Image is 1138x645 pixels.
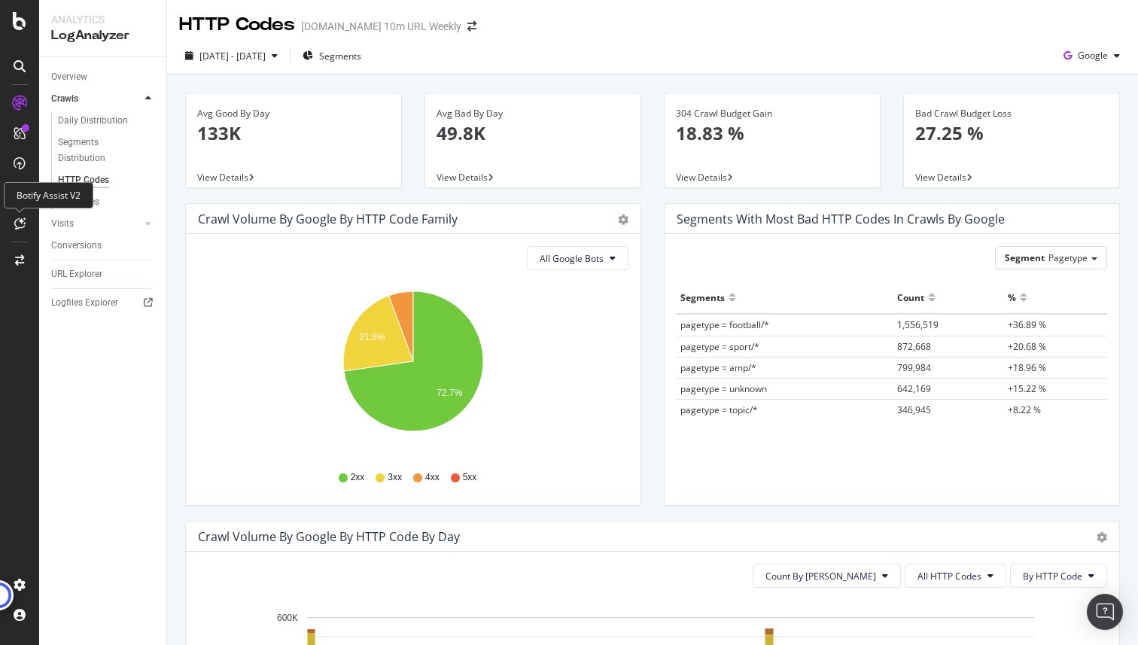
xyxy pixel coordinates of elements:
[1087,594,1123,630] div: Open Intercom Messenger
[676,171,727,184] span: View Details
[915,107,1108,120] div: Bad Crawl Budget Loss
[58,135,156,166] a: Segments Distribution
[897,403,931,416] span: 346,945
[58,172,156,188] a: HTTP Codes
[437,388,462,398] text: 72.7%
[680,382,767,395] span: pagetype = unknown
[897,361,931,374] span: 799,984
[680,361,756,374] span: pagetype = amp/*
[467,21,476,32] div: arrow-right-arrow-left
[1010,564,1107,588] button: By HTTP Code
[51,238,156,254] a: Conversions
[1048,251,1088,264] span: Pagetype
[753,564,901,588] button: Count By [PERSON_NAME]
[527,246,628,270] button: All Google Bots
[51,91,141,107] a: Crawls
[618,214,628,225] div: gear
[51,27,154,44] div: LogAnalyzer
[199,50,266,62] span: [DATE] - [DATE]
[897,340,931,353] span: 872,668
[388,471,402,484] span: 3xx
[897,382,931,395] span: 642,169
[425,471,440,484] span: 4xx
[1008,361,1046,374] span: +18.96 %
[360,332,385,342] text: 21.6%
[676,107,869,120] div: 304 Crawl Budget Gain
[51,295,156,311] a: Logfiles Explorer
[1008,318,1046,331] span: +36.89 %
[1005,251,1045,264] span: Segment
[51,266,102,282] div: URL Explorer
[198,282,628,457] svg: A chart.
[437,171,488,184] span: View Details
[51,216,141,232] a: Visits
[58,194,156,210] a: Resources
[915,171,966,184] span: View Details
[540,252,604,265] span: All Google Bots
[1008,382,1046,395] span: +15.22 %
[198,529,460,544] div: Crawl Volume by google by HTTP Code by Day
[680,403,758,416] span: pagetype = topic/*
[51,238,102,254] div: Conversions
[179,12,295,38] div: HTTP Codes
[437,120,629,146] p: 49.8K
[676,120,869,146] p: 18.83 %
[4,182,93,208] div: Botify Assist V2
[680,285,725,309] div: Segments
[58,135,141,166] div: Segments Distribution
[905,564,1006,588] button: All HTTP Codes
[197,120,390,146] p: 133K
[1008,340,1046,353] span: +20.68 %
[1078,49,1108,62] span: Google
[51,266,156,282] a: URL Explorer
[297,44,367,68] button: Segments
[319,50,361,62] span: Segments
[58,172,109,188] div: HTTP Codes
[765,570,876,583] span: Count By Day
[463,471,477,484] span: 5xx
[437,107,629,120] div: Avg Bad By Day
[677,211,1005,227] div: Segments with most bad HTTP codes in Crawls by google
[680,340,759,353] span: pagetype = sport/*
[897,285,924,309] div: Count
[197,107,390,120] div: Avg Good By Day
[51,91,78,107] div: Crawls
[897,318,939,331] span: 1,556,519
[277,613,298,623] text: 600K
[51,12,154,27] div: Analytics
[1008,285,1016,309] div: %
[351,471,365,484] span: 2xx
[915,120,1108,146] p: 27.25 %
[198,211,458,227] div: Crawl Volume by google by HTTP Code Family
[58,113,128,129] div: Daily Distribution
[1057,44,1126,68] button: Google
[197,171,248,184] span: View Details
[1008,403,1041,416] span: +8.22 %
[58,113,156,129] a: Daily Distribution
[51,69,87,85] div: Overview
[51,295,118,311] div: Logfiles Explorer
[1023,570,1082,583] span: By HTTP Code
[680,318,769,331] span: pagetype = football/*
[917,570,981,583] span: All HTTP Codes
[179,44,284,68] button: [DATE] - [DATE]
[1097,532,1107,543] div: gear
[51,216,74,232] div: Visits
[301,19,461,34] div: [DOMAIN_NAME] 10m URL Weekly
[51,69,156,85] a: Overview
